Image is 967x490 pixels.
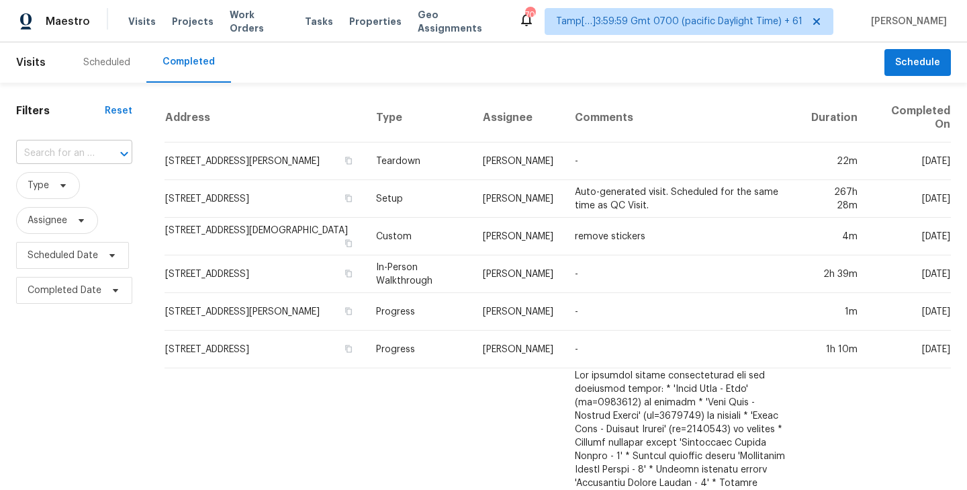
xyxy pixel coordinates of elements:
[46,15,90,28] span: Maestro
[342,237,355,249] button: Copy Address
[868,142,951,180] td: [DATE]
[866,15,947,28] span: [PERSON_NAME]
[165,93,365,142] th: Address
[365,255,472,293] td: In-Person Walkthrough
[365,331,472,368] td: Progress
[365,93,472,142] th: Type
[83,56,130,69] div: Scheduled
[868,93,951,142] th: Completed On
[28,284,101,297] span: Completed Date
[564,180,800,218] td: Auto-generated visit. Scheduled for the same time as QC Visit.
[365,142,472,180] td: Teardown
[16,48,46,77] span: Visits
[472,331,564,368] td: [PERSON_NAME]
[895,54,940,71] span: Schedule
[128,15,156,28] span: Visits
[365,293,472,331] td: Progress
[868,180,951,218] td: [DATE]
[165,218,365,255] td: [STREET_ADDRESS][DEMOGRAPHIC_DATA]
[800,93,869,142] th: Duration
[525,8,535,22] div: 701
[472,93,564,142] th: Assignee
[16,104,105,118] h1: Filters
[342,268,355,280] button: Copy Address
[800,218,869,255] td: 4m
[472,255,564,293] td: [PERSON_NAME]
[472,180,564,218] td: [PERSON_NAME]
[28,179,49,192] span: Type
[564,255,800,293] td: -
[472,142,564,180] td: [PERSON_NAME]
[472,218,564,255] td: [PERSON_NAME]
[230,8,289,35] span: Work Orders
[342,343,355,355] button: Copy Address
[868,331,951,368] td: [DATE]
[165,255,365,293] td: [STREET_ADDRESS]
[342,192,355,204] button: Copy Address
[800,255,869,293] td: 2h 39m
[868,293,951,331] td: [DATE]
[868,218,951,255] td: [DATE]
[16,143,95,164] input: Search for an address...
[800,293,869,331] td: 1m
[800,142,869,180] td: 22m
[564,93,800,142] th: Comments
[365,180,472,218] td: Setup
[564,142,800,180] td: -
[165,180,365,218] td: [STREET_ADDRESS]
[800,180,869,218] td: 267h 28m
[349,15,402,28] span: Properties
[472,293,564,331] td: [PERSON_NAME]
[365,218,472,255] td: Custom
[342,155,355,167] button: Copy Address
[868,255,951,293] td: [DATE]
[564,218,800,255] td: remove stickers
[28,249,98,262] span: Scheduled Date
[165,142,365,180] td: [STREET_ADDRESS][PERSON_NAME]
[105,104,132,118] div: Reset
[165,331,365,368] td: [STREET_ADDRESS]
[172,15,214,28] span: Projects
[342,305,355,317] button: Copy Address
[418,8,502,35] span: Geo Assignments
[556,15,802,28] span: Tamp[…]3:59:59 Gmt 0700 (pacific Daylight Time) + 61
[305,17,333,26] span: Tasks
[115,145,134,163] button: Open
[163,55,215,69] div: Completed
[564,331,800,368] td: -
[800,331,869,368] td: 1h 10m
[884,49,951,77] button: Schedule
[165,293,365,331] td: [STREET_ADDRESS][PERSON_NAME]
[28,214,67,227] span: Assignee
[564,293,800,331] td: -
